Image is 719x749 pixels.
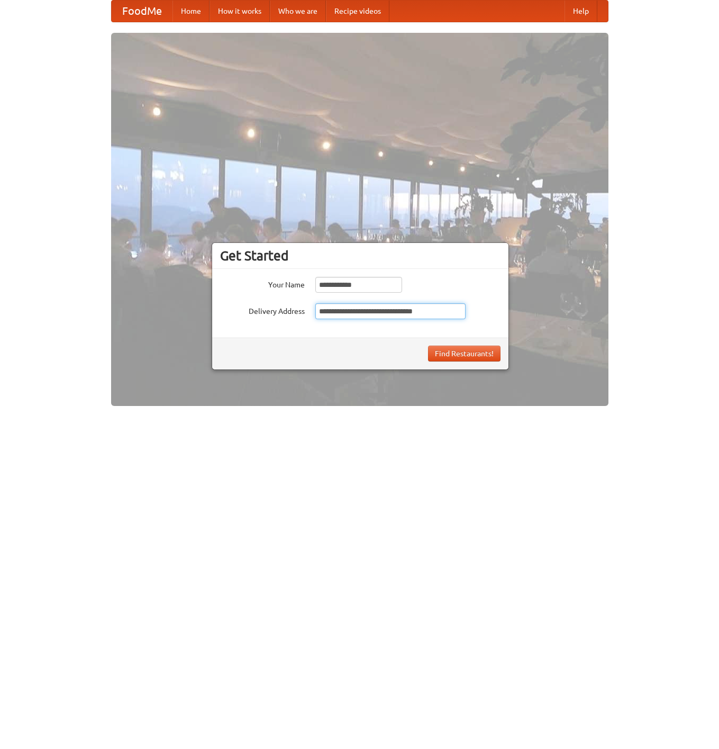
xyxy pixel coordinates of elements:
a: Help [565,1,597,22]
a: Recipe videos [326,1,389,22]
label: Delivery Address [220,303,305,317]
label: Your Name [220,277,305,290]
h3: Get Started [220,248,500,264]
a: FoodMe [112,1,172,22]
a: Home [172,1,210,22]
a: How it works [210,1,270,22]
button: Find Restaurants! [428,346,500,362]
a: Who we are [270,1,326,22]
